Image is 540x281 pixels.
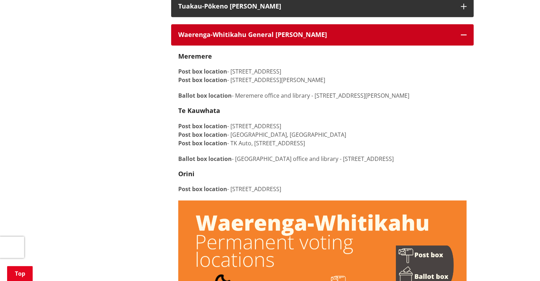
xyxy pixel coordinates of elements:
strong: Orini [178,169,195,178]
p: - [GEOGRAPHIC_DATA] office and library - [STREET_ADDRESS] [178,155,467,163]
p: - [STREET_ADDRESS] - [STREET_ADDRESS][PERSON_NAME] [178,67,467,84]
strong: Ballot box location [178,155,232,163]
a: Top [7,266,33,281]
button: Waerenga-Whitikahu General [PERSON_NAME] [171,24,474,45]
strong: Waerenga-Whitikahu General [PERSON_NAME] [178,30,327,39]
h3: Tuakau-Pōkeno [PERSON_NAME] [178,3,454,10]
strong: Post box location [178,122,227,130]
strong: Post box location [178,139,227,147]
strong: Meremere [178,52,212,60]
strong: Post box location [178,185,227,193]
strong: Ballot box location [178,92,232,99]
p: - Meremere office and library - [STREET_ADDRESS][PERSON_NAME] [178,91,467,100]
strong: Post box location [178,131,227,139]
strong: Te Kauwhata [178,106,220,115]
p: - [STREET_ADDRESS] [178,185,467,193]
strong: Post box location [178,76,227,84]
p: - [STREET_ADDRESS] - [GEOGRAPHIC_DATA], [GEOGRAPHIC_DATA] - TK Auto, [STREET_ADDRESS] [178,122,467,147]
iframe: Messenger Launcher [507,251,533,277]
strong: Post box location [178,67,227,75]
